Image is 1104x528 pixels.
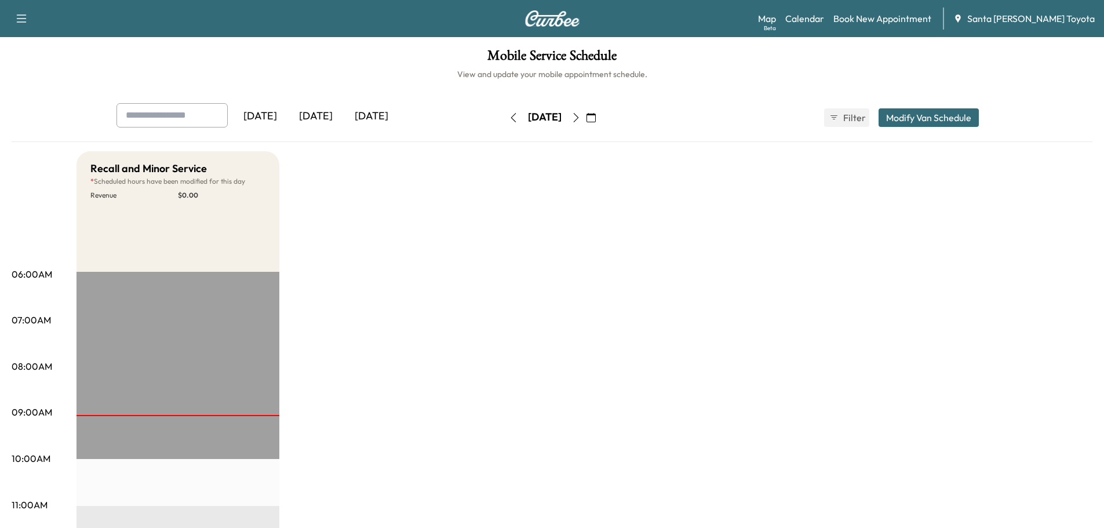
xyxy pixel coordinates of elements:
[12,313,51,327] p: 07:00AM
[178,191,265,200] p: $ 0.00
[12,267,52,281] p: 06:00AM
[12,405,52,419] p: 09:00AM
[288,103,344,130] div: [DATE]
[344,103,399,130] div: [DATE]
[12,451,50,465] p: 10:00AM
[843,111,864,125] span: Filter
[12,359,52,373] p: 08:00AM
[90,191,178,200] p: Revenue
[232,103,288,130] div: [DATE]
[12,498,48,512] p: 11:00AM
[528,110,562,125] div: [DATE]
[524,10,580,27] img: Curbee Logo
[879,108,979,127] button: Modify Van Schedule
[758,12,776,26] a: MapBeta
[967,12,1095,26] span: Santa [PERSON_NAME] Toyota
[12,49,1092,68] h1: Mobile Service Schedule
[90,177,265,186] p: Scheduled hours have been modified for this day
[824,108,869,127] button: Filter
[764,24,776,32] div: Beta
[90,161,207,177] h5: Recall and Minor Service
[833,12,931,26] a: Book New Appointment
[785,12,824,26] a: Calendar
[12,68,1092,80] h6: View and update your mobile appointment schedule.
